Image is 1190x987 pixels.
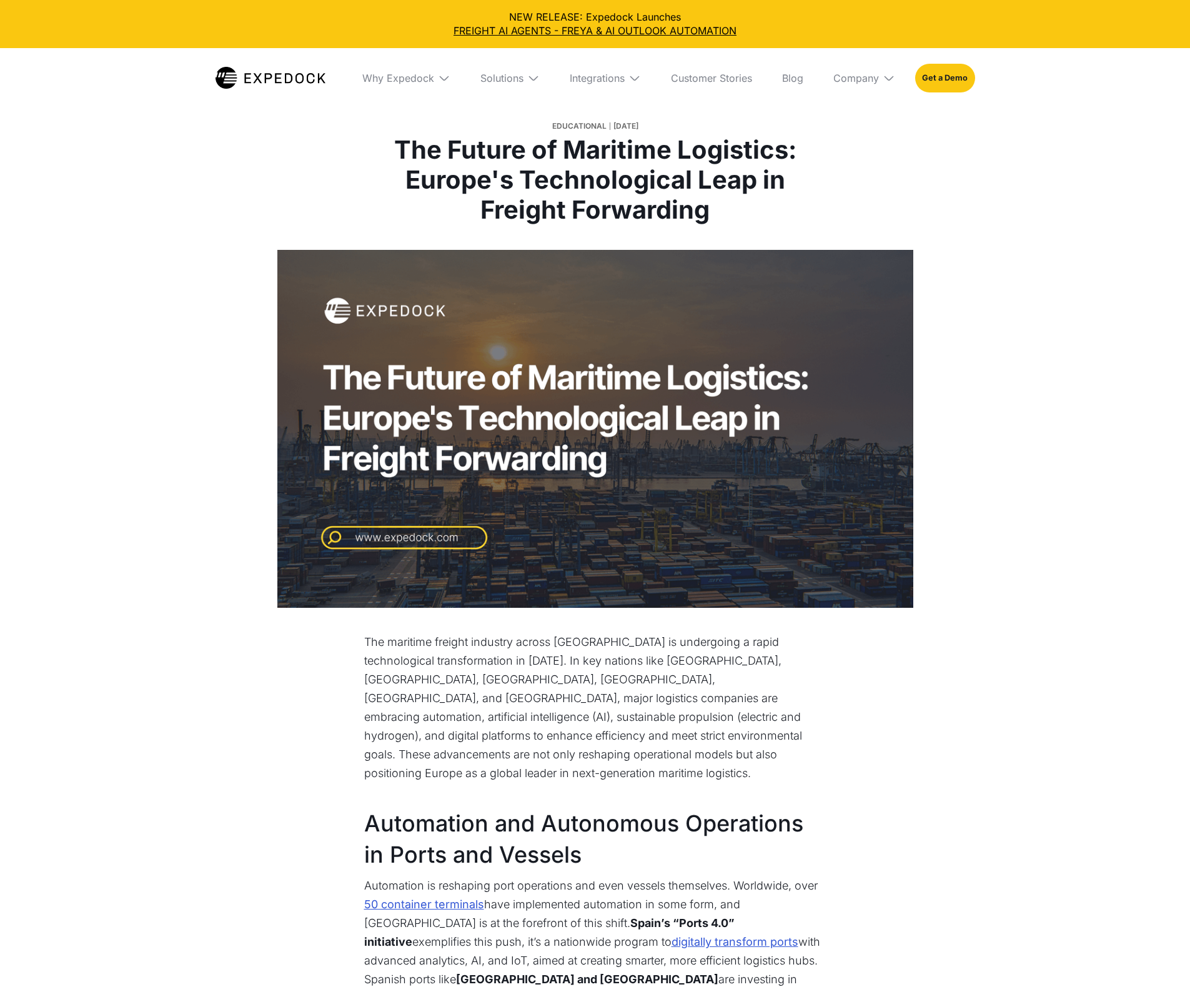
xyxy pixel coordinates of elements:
div: Why Expedock [362,72,434,84]
div: [DATE] [613,117,638,135]
div: Integrations [570,72,625,84]
a: digitally transform ports [672,933,798,951]
div: Company [833,72,879,84]
p: The maritime freight industry across [GEOGRAPHIC_DATA] is undergoing a rapid technological transf... [364,633,826,783]
a: Get a Demo [915,64,974,92]
a: Blog [772,48,813,108]
strong: [GEOGRAPHIC_DATA] and [GEOGRAPHIC_DATA] [456,973,718,986]
a: 50 container terminals [364,895,484,914]
div: NEW RELEASE: Expedock Launches [10,10,1180,38]
a: Customer Stories [661,48,762,108]
p: ‍ [364,783,826,801]
div: Solutions [480,72,523,84]
a: FREIGHT AI AGENTS - FREYA & AI OUTLOOK AUTOMATION [10,24,1180,37]
h1: The Future of Maritime Logistics: Europe's Technological Leap in Freight Forwarding [364,135,827,225]
h2: Automation and Autonomous Operations in Ports and Vessels [364,808,826,870]
div: Educational [552,117,607,135]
